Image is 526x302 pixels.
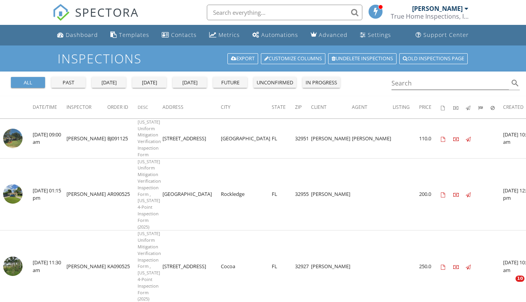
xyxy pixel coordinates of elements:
td: [PERSON_NAME] [311,119,352,158]
button: past [51,77,86,88]
span: Client [311,104,327,110]
th: Zip: Not sorted. [295,96,311,118]
div: unconfirmed [257,79,293,87]
th: Paid: Not sorted. [453,96,466,118]
input: Search [391,77,509,90]
td: 32951 [295,119,311,158]
i: search [510,79,520,88]
th: Agent: Not sorted. [352,96,393,118]
span: Created [503,104,524,110]
a: Customize Columns [261,53,325,64]
div: Automations [261,31,298,38]
td: [PERSON_NAME] [311,158,352,230]
td: [DATE] 09:00 am [33,119,66,158]
img: streetview [3,184,23,204]
th: Address: Not sorted. [163,96,221,118]
th: State: Not sorted. [272,96,295,118]
td: [PERSON_NAME] [66,158,107,230]
td: [GEOGRAPHIC_DATA] [163,158,221,230]
div: Settings [368,31,391,38]
a: Settings [357,28,394,42]
td: [PERSON_NAME] [66,119,107,158]
a: Support Center [412,28,472,42]
td: [STREET_ADDRESS] [163,119,221,158]
button: future [213,77,247,88]
a: Undelete inspections [328,53,397,64]
button: in progress [302,77,340,88]
td: 110.0 [419,119,441,158]
button: [DATE] [92,77,126,88]
div: Advanced [319,31,348,38]
a: Automations (Basic) [249,28,301,42]
span: [US_STATE] Uniform Mitigation Verification Inspection Form , [US_STATE] 4-Point Inspection Form (... [138,230,161,302]
th: City: Not sorted. [221,96,272,118]
a: Contacts [159,28,200,42]
span: Price [419,104,432,110]
td: FL [272,158,295,230]
button: [DATE] [132,77,166,88]
a: Templates [107,28,152,42]
td: FL [272,119,295,158]
td: [PERSON_NAME] [352,119,393,158]
span: SPECTORA [75,4,139,20]
iframe: Intercom live chat [500,276,518,294]
div: Support Center [423,31,469,38]
th: Agreements signed: Not sorted. [441,96,453,118]
th: Listing: Not sorted. [393,96,419,118]
span: State [272,104,286,110]
th: Published: Not sorted. [466,96,478,118]
h1: Inspections [58,52,468,65]
th: Client: Not sorted. [311,96,352,118]
span: [US_STATE] Uniform Mitigation Verification Inspection Form , [US_STATE] 4-Point Inspection Form (... [138,159,161,230]
a: Old inspections page [399,53,468,64]
span: Zip [295,104,302,110]
div: Contacts [171,31,197,38]
span: Listing [393,104,410,110]
div: True Home Inspections, Inc [391,12,468,20]
div: Metrics [218,31,240,38]
span: 10 [516,276,524,282]
a: Advanced [308,28,351,42]
button: [DATE] [173,77,207,88]
div: [DATE] [135,79,163,87]
td: [DATE] 01:15 pm [33,158,66,230]
th: Price: Not sorted. [419,96,441,118]
a: Export [227,53,258,64]
input: Search everything... [207,5,362,20]
div: past [54,79,82,87]
span: Agent [352,104,367,110]
span: City [221,104,231,110]
span: Inspector [66,104,91,110]
th: Inspector: Not sorted. [66,96,107,118]
a: Dashboard [54,28,101,42]
img: streetview [3,257,23,276]
span: Address [163,104,183,110]
span: Desc [138,104,148,110]
th: Canceled: Not sorted. [491,96,503,118]
img: The Best Home Inspection Software - Spectora [52,4,70,21]
th: Date/Time: Not sorted. [33,96,66,118]
td: 200.0 [419,158,441,230]
img: streetview [3,129,23,148]
td: [GEOGRAPHIC_DATA] [221,119,272,158]
div: [DATE] [176,79,204,87]
a: SPECTORA [52,10,139,27]
div: in progress [306,79,337,87]
span: Order ID [107,104,128,110]
div: Templates [119,31,149,38]
td: BJ091125 [107,119,138,158]
div: [PERSON_NAME] [412,5,463,12]
span: Date/Time [33,104,57,110]
th: Desc: Not sorted. [138,96,163,118]
div: [DATE] [95,79,123,87]
th: Submitted: Not sorted. [478,96,491,118]
td: 32955 [295,158,311,230]
span: [US_STATE] Uniform Mitigation Verification Inspection Form [138,119,161,157]
button: unconfirmed [253,77,296,88]
td: Rockledge [221,158,272,230]
div: Dashboard [66,31,98,38]
div: future [216,79,244,87]
th: Order ID: Not sorted. [107,96,138,118]
button: all [11,77,45,88]
a: Metrics [206,28,243,42]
